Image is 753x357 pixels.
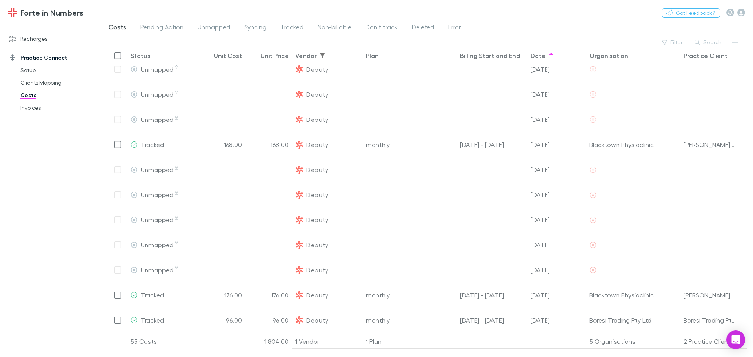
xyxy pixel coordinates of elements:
a: Clients Mapping [13,76,106,89]
div: [PERSON_NAME] And Co Pty Ltd [684,283,738,307]
h3: Forte in Numbers [20,8,84,17]
span: Unmapped [141,91,180,98]
div: 30 Jul 2025 [527,57,586,82]
div: 1 Plan [363,333,457,349]
img: Deputy's Logo [295,116,303,123]
div: Vendor [295,52,317,60]
div: Practice Client [684,52,728,60]
span: Deputy [306,57,328,82]
span: Error [448,23,461,33]
button: Show filters [318,51,327,60]
div: Boresi Trading Pty Ltd [684,308,738,332]
div: Plan [366,52,379,60]
span: Deputy [306,283,328,307]
div: 01 Aug - 31 Aug 25 [457,283,527,308]
span: Unmapped [141,191,180,198]
div: 01 Aug - 31 Aug 25 [457,308,527,333]
div: Open Intercom Messenger [726,330,745,349]
div: 30 Jul 2025 [527,132,586,157]
img: Deputy's Logo [295,241,303,249]
span: Unmapped [141,216,180,223]
span: Tracked [141,316,164,324]
div: 2 Practice Clients [680,333,751,349]
span: Deputy [306,132,328,157]
span: Non-billable [318,23,351,33]
img: Deputy's Logo [295,91,303,98]
div: Organisation [589,52,628,60]
div: 30 Jul 2025 [527,157,586,182]
div: 30 Aug 2025 [527,283,586,308]
div: 1 Vendor [292,333,363,349]
div: 30 Jul 2025 [527,82,586,107]
img: Deputy's Logo [295,166,303,174]
div: Date [531,52,546,60]
span: Tracked [141,141,164,148]
div: monthly [363,308,457,333]
button: Got Feedback? [662,8,720,18]
button: Search [691,38,726,47]
img: Deputy's Logo [295,266,303,274]
span: Deputy [306,207,328,232]
div: 168.00 [245,132,292,157]
div: Blacktown Physioclinic [589,132,677,157]
span: Unmapped [141,166,180,173]
div: 96.00 [198,308,245,333]
a: Invoices [13,101,106,114]
div: [PERSON_NAME] And Co Pty Ltd [684,132,738,157]
span: Deputy [306,257,328,282]
span: Costs [109,23,126,33]
img: Deputy's Logo [295,291,303,299]
div: 1,804.00 [245,333,292,349]
span: Unmapped [198,23,230,33]
div: 30 Jul 2025 [527,107,586,132]
div: 30 Jul 2025 [527,257,586,283]
a: Costs [13,89,106,101]
a: Recharges [2,33,106,45]
div: monthly [363,283,457,308]
span: Deputy [306,182,328,207]
span: Syncing [244,23,266,33]
div: Unit Price [260,52,289,60]
div: 96.00 [245,308,292,333]
div: 30 Jul 2025 [527,232,586,257]
span: Deputy [306,82,328,107]
span: Pending Action [140,23,184,33]
span: Unmapped [141,65,180,73]
button: Filter [658,38,688,47]
div: Status [131,52,151,60]
div: 176.00 [245,283,292,308]
div: 55 Costs [127,333,198,349]
span: Deputy [306,157,328,182]
div: 30 Jul 2025 [527,207,586,232]
span: Tracked [141,291,164,299]
img: Deputy's Logo [295,216,303,224]
div: Boresi Trading Pty Ltd [589,308,677,332]
a: Setup [13,64,106,76]
div: 5 Organisations [586,333,680,349]
span: Deputy [306,107,328,132]
span: Don’t track [366,23,398,33]
div: Unit Cost [214,52,242,60]
div: 30 Aug 2025 [527,308,586,333]
a: Practice Connect [2,51,106,64]
span: Deputy [306,308,328,332]
span: Deleted [412,23,434,33]
button: Sort [546,51,556,60]
a: Forte in Numbers [3,3,88,22]
span: Tracked [280,23,304,33]
div: Billing Start and End [460,52,520,60]
span: Unmapped [141,116,180,123]
span: Unmapped [141,241,180,248]
div: 30 Jul 2025 [527,182,586,207]
span: Unmapped [141,266,180,274]
div: Blacktown Physioclinic [589,283,677,307]
div: 176.00 [198,283,245,308]
div: 01 Jul - 31 Jul 25 [457,132,527,157]
img: Deputy's Logo [295,65,303,73]
div: monthly [363,132,457,157]
img: Deputy's Logo [295,316,303,324]
img: Deputy's Logo [295,191,303,199]
img: Forte in Numbers's Logo [8,8,17,17]
span: Deputy [306,232,328,257]
img: Deputy's Logo [295,141,303,149]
